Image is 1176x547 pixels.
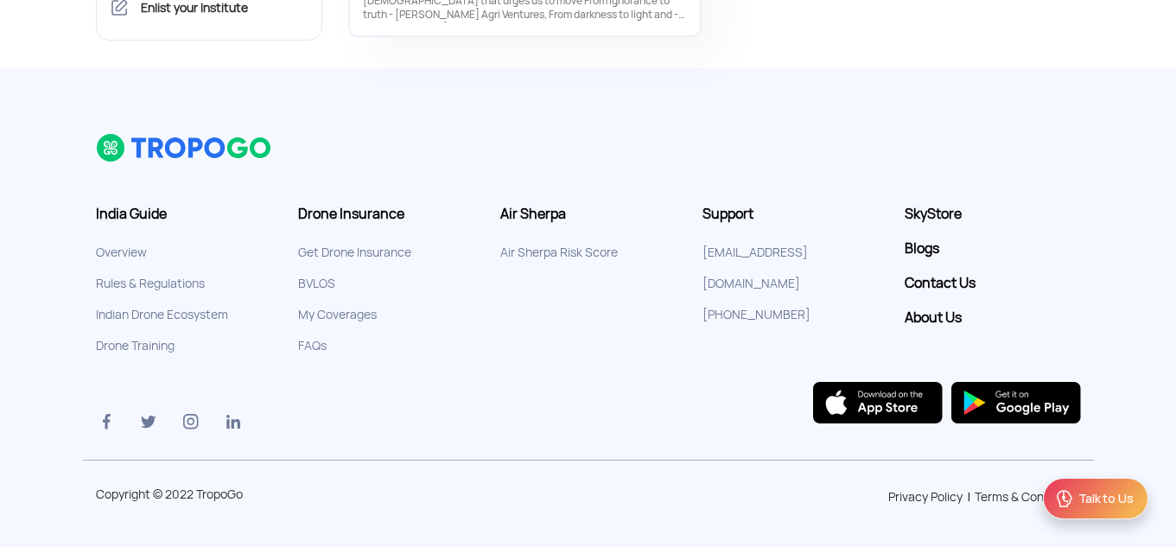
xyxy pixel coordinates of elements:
[298,245,411,260] a: Get Drone Insurance
[702,206,879,223] h3: Support
[96,276,205,291] a: Rules & Regulations
[96,411,117,432] img: ic_facebook.svg
[96,307,228,322] a: Indian Drone Ecosystem
[905,275,1081,292] a: Contact Us
[905,309,1081,327] a: About Us
[96,133,273,162] img: logo
[223,411,244,432] img: ic_linkedin.svg
[96,338,175,353] a: Drone Training
[1078,490,1134,507] div: Talk to Us
[951,382,1081,423] img: img_playstore.png
[298,338,327,353] a: FAQs
[905,206,1081,223] a: SkyStore
[298,206,474,223] h3: Drone Insurance
[1054,488,1075,509] img: ic_Support.svg
[96,206,272,223] h3: India Guide
[96,245,147,260] a: Overview
[702,245,808,291] a: [EMAIL_ADDRESS][DOMAIN_NAME]
[298,276,335,291] a: BVLOS
[905,240,1081,258] a: Blogs
[181,411,201,432] img: ic_instagram.svg
[298,307,377,322] a: My Coverages
[702,307,810,322] a: [PHONE_NUMBER]
[975,489,1081,505] a: Terms & Conditions
[138,411,159,432] img: ic_twitter.svg
[813,382,943,423] img: ios_new.svg
[500,245,618,260] a: Air Sherpa Risk Score
[96,488,323,500] p: Copyright © 2022 TropoGo
[500,206,677,223] h3: Air Sherpa
[888,489,963,505] a: Privacy Policy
